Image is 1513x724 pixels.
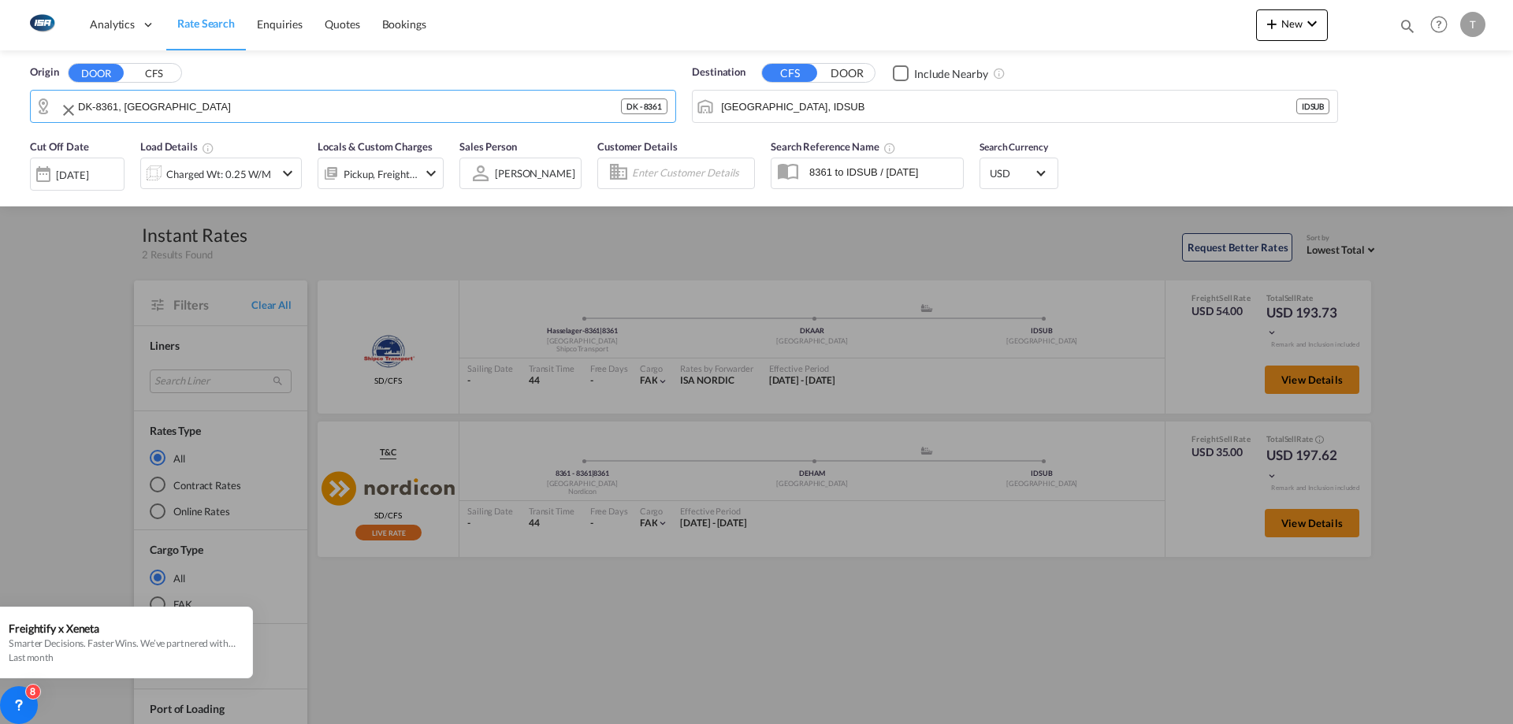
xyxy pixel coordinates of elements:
div: T [1460,12,1485,37]
md-icon: icon-chevron-down [1303,14,1322,33]
div: Include Nearby [914,66,988,82]
span: DK - 8361 [626,101,662,112]
button: DOOR [820,65,875,83]
button: CFS [762,64,817,82]
div: IDSUB [1296,98,1330,114]
span: Rate Search [177,17,235,30]
div: [PERSON_NAME] [495,167,575,180]
md-input-container: DK-8361, Hasselager [31,91,675,122]
span: Quotes [325,17,359,31]
md-select: Sales Person: Tobias Lading [493,162,577,184]
input: Search by Door [78,95,621,118]
md-icon: icon-magnify [1399,17,1416,35]
button: DOOR [69,64,124,82]
div: Pickup Freight Origin Origin Customicon-chevron-down [318,158,444,189]
span: Search Reference Name [771,140,896,153]
md-icon: icon-plus 400-fg [1262,14,1281,33]
md-icon: icon-chevron-down [422,164,441,183]
md-icon: Chargeable Weight [202,142,214,154]
md-select: Select Currency: $ USDUnited States Dollar [988,162,1050,184]
img: 1aa151c0c08011ec8d6f413816f9a227.png [24,7,59,43]
md-icon: Unchecked: Ignores neighbouring ports when fetching rates.Checked : Includes neighbouring ports w... [993,67,1006,80]
button: icon-plus 400-fgNewicon-chevron-down [1256,9,1328,41]
md-datepicker: Select [30,188,42,210]
span: USD [990,166,1034,180]
span: Origin [30,65,58,80]
div: icon-magnify [1399,17,1416,41]
span: Load Details [140,140,214,153]
md-icon: icon-chevron-down [278,164,297,183]
input: Search by Port [721,95,1296,118]
span: Analytics [90,17,135,32]
div: Pickup Freight Origin Origin Custom [344,163,418,185]
md-checkbox: Checkbox No Ink [893,65,988,81]
span: Cut Off Date [30,140,89,153]
span: Locals & Custom Charges [318,140,433,153]
span: Destination [692,65,745,80]
div: Help [1426,11,1460,39]
md-icon: Your search will be saved by the below given name [883,142,896,154]
div: [DATE] [30,158,125,191]
span: Bookings [382,17,426,31]
div: [DATE] [56,168,88,182]
button: Clear Input [59,95,78,126]
span: Help [1426,11,1452,38]
button: CFS [126,65,181,83]
div: Charged Wt: 0.25 W/M [166,163,271,185]
div: Charged Wt: 0.25 W/Micon-chevron-down [140,158,302,189]
input: Enter Customer Details [632,162,749,185]
span: Enquiries [257,17,303,31]
md-input-container: Surabaya, IDSUB [693,91,1337,122]
span: Sales Person [459,140,517,153]
span: Search Currency [980,141,1048,153]
span: Customer Details [597,140,677,153]
span: New [1262,17,1322,30]
input: Search Reference Name [801,160,963,184]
